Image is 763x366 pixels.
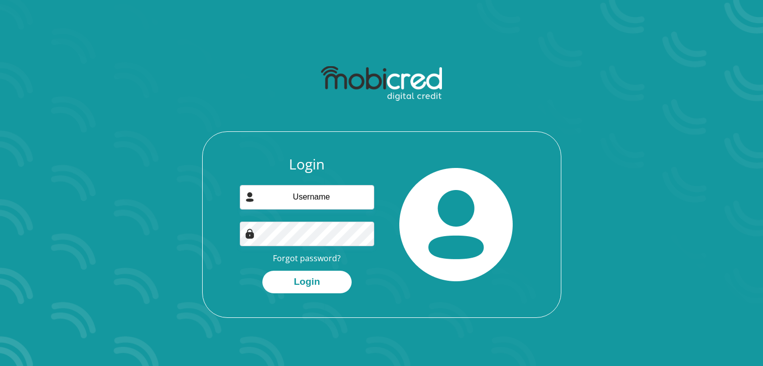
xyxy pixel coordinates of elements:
[245,229,255,239] img: Image
[321,66,442,101] img: mobicred logo
[245,192,255,202] img: user-icon image
[273,253,341,264] a: Forgot password?
[240,156,374,173] h3: Login
[262,271,352,293] button: Login
[240,185,374,210] input: Username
